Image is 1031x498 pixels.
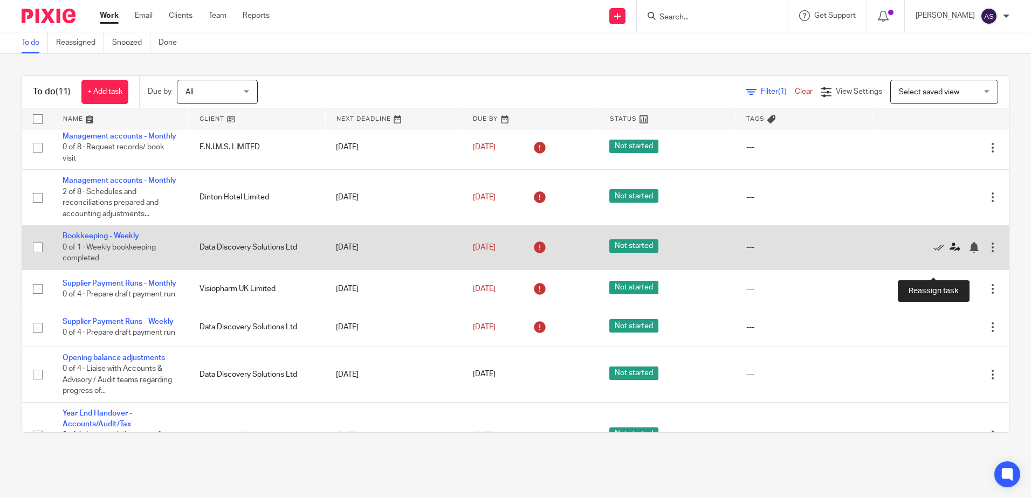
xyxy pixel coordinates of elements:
[63,177,176,184] a: Management accounts - Monthly
[63,290,175,298] span: 0 of 4 · Prepare draft payment run
[63,232,139,240] a: Bookkeeping - Weekly
[980,8,998,25] img: svg%3E
[473,285,496,293] span: [DATE]
[814,12,856,19] span: Get Support
[473,193,496,201] span: [DATE]
[63,244,156,262] span: 0 of 1 · Weekly bookkeeping completed
[609,427,658,441] span: Not started
[63,329,175,337] span: 0 of 4 · Prepare draft payment run
[609,239,658,253] span: Not started
[325,347,462,402] td: [DATE]
[63,188,159,218] span: 2 of 8 · Schedules and reconciliations prepared and accounting adjustments...
[325,225,462,269] td: [DATE]
[746,116,765,122] span: Tags
[473,143,496,151] span: [DATE]
[916,10,975,21] p: [PERSON_NAME]
[100,10,119,21] a: Work
[63,410,132,428] a: Year End Handover - Accounts/Audit/Tax
[63,133,176,140] a: Management accounts - Monthly
[746,322,862,333] div: ---
[746,192,862,203] div: ---
[933,242,950,253] a: Mark as done
[189,125,326,169] td: E.N.I.M.S. LIMITED
[761,88,795,95] span: Filter
[473,244,496,251] span: [DATE]
[56,87,71,96] span: (11)
[22,9,75,23] img: Pixie
[63,143,164,162] span: 0 of 8 · Request records/ book visit
[189,269,326,308] td: Visiopharm UK Limited
[63,354,165,362] a: Opening balance adjustments
[189,347,326,402] td: Data Discovery Solutions Ltd
[63,365,172,395] span: 0 of 4 · Liaise with Accounts & Advisory / Audit teams regarding progress of...
[609,189,658,203] span: Not started
[112,32,150,53] a: Snoozed
[746,242,862,253] div: ---
[325,125,462,169] td: [DATE]
[609,366,658,380] span: Not started
[746,369,862,380] div: ---
[189,402,326,468] td: Visiopharm UK Limited
[746,430,862,441] div: ---
[63,432,177,461] span: 0 of 4 · Liaise with Accounts & Advisory / Audit / Tax teams ahead of year end
[63,318,174,326] a: Supplier Payment Runs - Weekly
[325,170,462,225] td: [DATE]
[778,88,787,95] span: (1)
[609,319,658,333] span: Not started
[473,323,496,331] span: [DATE]
[189,170,326,225] td: Dinton Hotel Limited
[209,10,226,21] a: Team
[899,88,959,96] span: Select saved view
[148,86,171,97] p: Due by
[325,308,462,347] td: [DATE]
[658,13,755,23] input: Search
[33,86,71,98] h1: To do
[81,80,128,104] a: + Add task
[746,142,862,153] div: ---
[22,32,48,53] a: To do
[836,88,882,95] span: View Settings
[189,225,326,269] td: Data Discovery Solutions Ltd
[169,10,193,21] a: Clients
[325,402,462,468] td: [DATE]
[795,88,813,95] a: Clear
[189,308,326,347] td: Data Discovery Solutions Ltd
[63,280,176,287] a: Supplier Payment Runs - Monthly
[609,281,658,294] span: Not started
[473,432,496,439] span: [DATE]
[609,140,658,153] span: Not started
[185,88,194,96] span: All
[135,10,153,21] a: Email
[56,32,104,53] a: Reassigned
[159,32,185,53] a: Done
[746,283,862,294] div: ---
[243,10,270,21] a: Reports
[325,269,462,308] td: [DATE]
[473,371,496,378] span: [DATE]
